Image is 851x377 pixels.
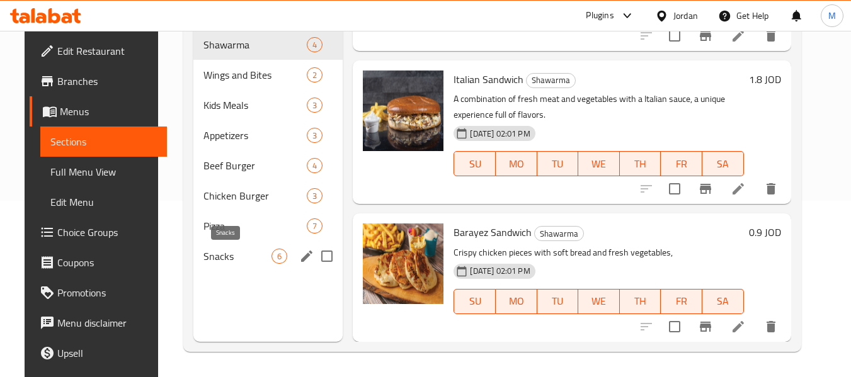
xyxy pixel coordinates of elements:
h6: 0.9 JOD [749,223,781,241]
span: Upsell [57,346,157,361]
span: Pizza [203,218,307,234]
span: FR [666,155,697,173]
a: Edit Restaurant [30,36,167,66]
span: 3 [307,130,322,142]
span: Edit Restaurant [57,43,157,59]
div: items [307,67,323,82]
span: Coupons [57,255,157,270]
span: M [828,9,836,23]
button: WE [578,151,620,176]
button: delete [756,21,786,51]
span: Full Menu View [50,164,157,179]
p: Crispy chicken pieces with soft bread and fresh vegetables, [454,245,743,261]
a: Sections [40,127,167,157]
span: Chicken Burger [203,188,307,203]
div: Shawarma4 [193,30,343,60]
button: SU [454,151,495,176]
span: TU [542,155,574,173]
span: Branches [57,74,157,89]
button: TH [620,151,661,176]
button: TU [537,289,579,314]
span: Beef Burger [203,158,307,173]
span: Shawarma [527,73,575,87]
span: [DATE] 02:01 PM [465,128,535,140]
span: 3 [307,190,322,202]
div: Shawarma [526,73,576,88]
span: Menu disclaimer [57,315,157,330]
a: Promotions [30,278,167,308]
div: items [307,128,323,143]
button: MO [496,289,537,314]
span: SU [459,292,490,310]
span: 4 [307,39,322,51]
div: items [307,98,323,113]
div: items [307,158,323,173]
button: SA [702,151,744,176]
div: Snacks6edit [193,241,343,271]
button: delete [756,312,786,342]
a: Upsell [30,338,167,368]
div: Plugins [586,8,614,23]
h6: 1.8 JOD [749,70,781,88]
span: Wings and Bites [203,67,307,82]
a: Edit menu item [731,319,746,334]
div: Beef Burger4 [193,150,343,181]
span: 6 [272,250,287,262]
span: 7 [307,220,322,232]
div: items [307,218,323,234]
div: Chicken Burger3 [193,181,343,211]
button: SA [702,289,744,314]
span: 3 [307,99,322,111]
span: WE [583,155,615,173]
span: SA [707,155,739,173]
div: items [307,188,323,203]
span: Sections [50,134,157,149]
span: 2 [307,69,322,81]
a: Choice Groups [30,217,167,247]
button: Branch-specific-item [690,174,721,204]
span: Shawarma [203,37,307,52]
button: delete [756,174,786,204]
div: Wings and Bites2 [193,60,343,90]
span: MO [501,155,532,173]
span: Appetizers [203,128,307,143]
div: Jordan [673,9,698,23]
span: Select to update [661,313,688,340]
a: Edit menu item [731,28,746,43]
span: 4 [307,160,322,172]
button: Branch-specific-item [690,312,721,342]
span: Select to update [661,176,688,202]
a: Menus [30,96,167,127]
button: edit [297,247,316,266]
span: [DATE] 02:01 PM [465,265,535,277]
a: Menu disclaimer [30,308,167,338]
a: Coupons [30,247,167,278]
span: Menus [60,104,157,119]
span: Choice Groups [57,225,157,240]
span: FR [666,292,697,310]
div: Pizza7 [193,211,343,241]
button: TH [620,289,661,314]
span: TH [625,155,656,173]
img: Barayez Sandwich [363,223,443,304]
button: FR [661,151,702,176]
span: WE [583,292,615,310]
button: FR [661,289,702,314]
span: Italian Sandwich [454,70,523,89]
nav: Menu sections [193,25,343,276]
span: Select to update [661,23,688,49]
a: Edit Menu [40,187,167,217]
a: Edit menu item [731,181,746,196]
button: SU [454,289,495,314]
img: Italian Sandwich [363,70,443,151]
span: Edit Menu [50,194,157,210]
span: TH [625,292,656,310]
button: WE [578,289,620,314]
div: Shawarma [534,226,584,241]
span: Snacks [203,249,271,264]
button: TU [537,151,579,176]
